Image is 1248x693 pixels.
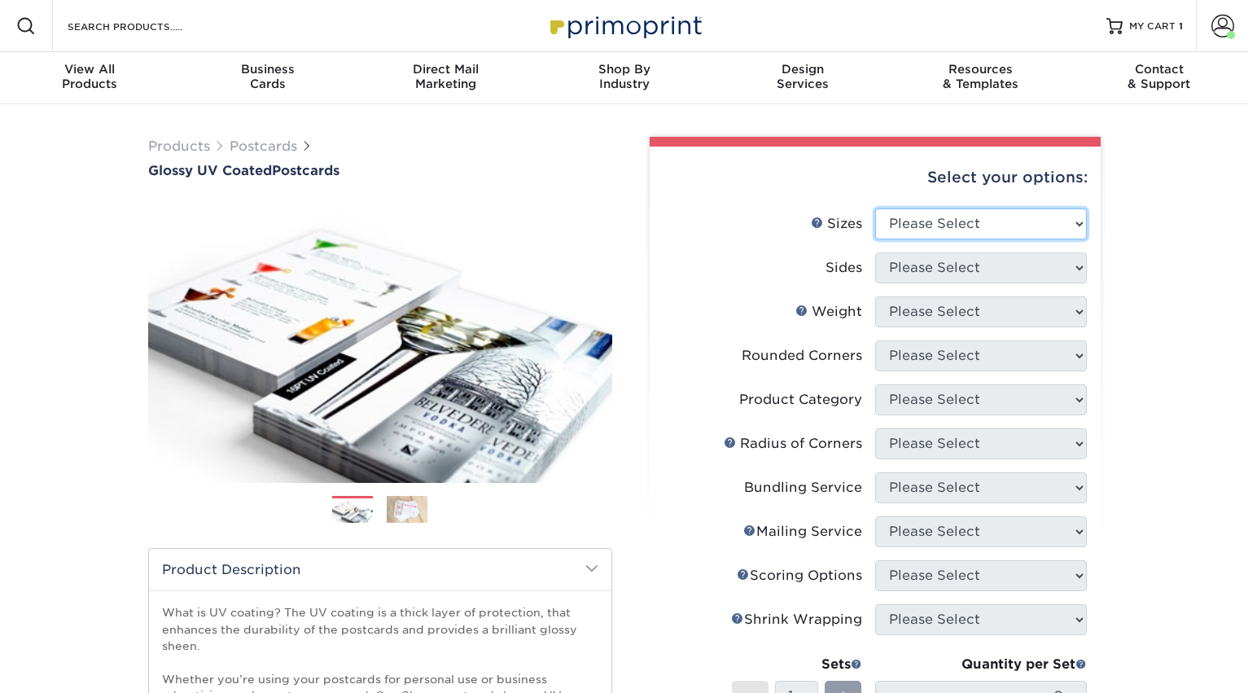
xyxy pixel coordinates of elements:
[387,495,427,524] img: Postcards 02
[1179,20,1183,32] span: 1
[149,549,611,590] h2: Product Description
[178,62,357,91] div: Cards
[739,390,862,410] div: Product Category
[66,16,225,36] input: SEARCH PRODUCTS.....
[357,62,535,91] div: Marketing
[357,62,535,77] span: Direct Mail
[713,52,891,104] a: DesignServices
[178,62,357,77] span: Business
[744,478,862,498] div: Bundling Service
[332,497,373,525] img: Postcards 01
[178,52,357,104] a: BusinessCards
[1070,52,1248,104] a: Contact& Support
[148,180,612,501] img: Glossy UV Coated 01
[737,566,862,586] div: Scoring Options
[811,214,862,234] div: Sizes
[357,52,535,104] a: Direct MailMarketing
[731,610,862,629] div: Shrink Wrapping
[795,302,862,322] div: Weight
[891,52,1070,104] a: Resources& Templates
[713,62,891,77] span: Design
[825,258,862,278] div: Sides
[742,346,862,366] div: Rounded Corners
[891,62,1070,91] div: & Templates
[663,147,1088,208] div: Select your options:
[230,138,297,154] a: Postcards
[543,8,706,43] img: Primoprint
[148,163,612,178] h1: Postcards
[535,52,713,104] a: Shop ByIndustry
[732,655,862,674] div: Sets
[148,163,272,178] span: Glossy UV Coated
[148,163,612,178] a: Glossy UV CoatedPostcards
[535,62,713,77] span: Shop By
[1070,62,1248,91] div: & Support
[891,62,1070,77] span: Resources
[1070,62,1248,77] span: Contact
[713,62,891,91] div: Services
[875,655,1087,674] div: Quantity per Set
[148,138,210,154] a: Products
[724,434,862,454] div: Radius of Corners
[743,522,862,542] div: Mailing Service
[535,62,713,91] div: Industry
[1129,20,1176,33] span: MY CART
